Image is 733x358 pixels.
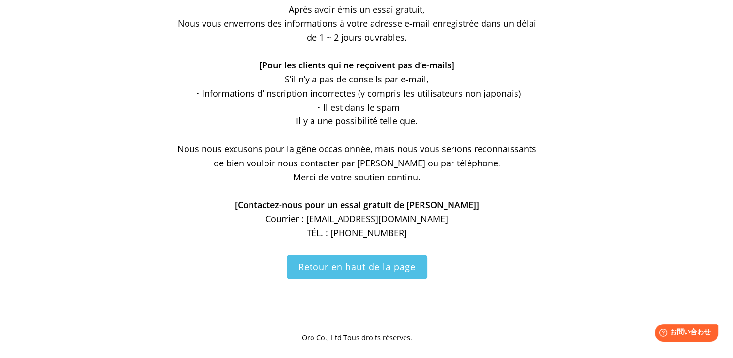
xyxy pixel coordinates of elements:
span: TÉL. : [PHONE_NUMBER] [307,227,407,239]
span: Il y a une possibilité telle que. [296,115,418,127]
span: Retour en haut de la page [298,261,416,273]
span: [Pour les clients qui ne reçoivent pas d’e-mails] [259,59,454,71]
span: [Contactez-nous pour un essai gratuit de [PERSON_NAME]] [235,199,479,211]
span: Merci de votre soutien continu. [293,171,421,183]
a: Retour en haut de la page [287,255,427,279]
span: Nous vous enverrons des informations à votre adresse e-mail enregistrée dans un délai de 1 ~ 2 jo... [178,17,536,43]
span: Oro Co., Ltd Tous droits réservés. [302,333,412,342]
span: Courrier : [EMAIL_ADDRESS][DOMAIN_NAME] [265,213,448,225]
span: Nous nous excusons pour la gêne occasionnée, mais nous vous serions reconnaissants de bien vouloi... [177,143,536,169]
span: S’il n’y a pas de conseils par e-mail, [285,73,429,85]
span: Après avoir émis un essai gratuit, [289,3,425,15]
span: ・Informations d’inscription incorrectes (y compris les utilisateurs non japonais) [193,87,521,99]
iframe: Help widget launcher [647,320,722,347]
span: ・Il est dans le spam [314,101,400,113]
